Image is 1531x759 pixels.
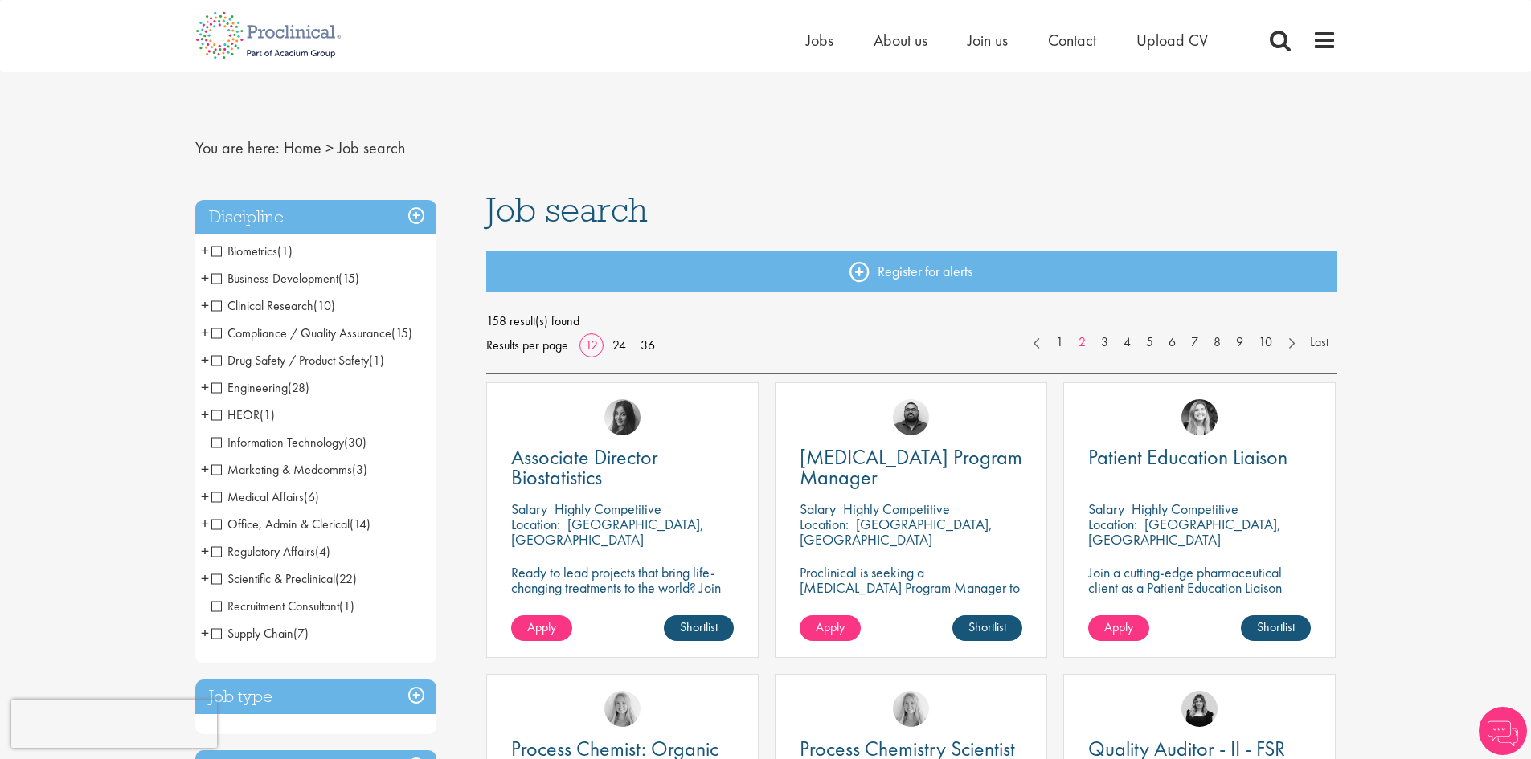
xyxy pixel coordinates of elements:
span: Recruitment Consultant [211,598,339,614]
span: About us [874,30,927,51]
span: (1) [260,406,275,423]
span: (15) [391,324,412,341]
p: Highly Competitive [555,500,661,518]
span: Apply [527,618,556,635]
span: Clinical Research [211,297,335,314]
a: Contact [1048,30,1096,51]
a: Patient Education Liaison [1088,447,1311,467]
span: Business Development [211,270,338,287]
span: Office, Admin & Clerical [211,516,350,533]
a: 1 [1048,333,1071,352]
span: [MEDICAL_DATA] Program Manager [800,443,1022,491]
span: + [201,621,209,645]
span: (4) [315,543,330,560]
span: Job search [486,188,648,231]
span: Regulatory Affairs [211,543,330,560]
span: Information Technology [211,434,366,451]
a: Shortlist [1241,615,1311,641]
p: Join a cutting-edge pharmaceutical client as a Patient Education Liaison (PEL) where your precisi... [1088,565,1311,641]
span: (1) [277,243,293,259]
a: 10 [1251,333,1280,352]
span: (7) [293,625,309,642]
p: Highly Competitive [1132,500,1238,518]
p: [GEOGRAPHIC_DATA], [GEOGRAPHIC_DATA] [511,515,704,549]
span: Engineering [211,379,288,396]
span: HEOR [211,406,260,423]
a: Associate Director Biostatistics [511,447,734,488]
a: Process Chemistry Scientist [800,739,1022,759]
span: Associate Director Biostatistics [511,443,658,491]
img: Chatbot [1479,707,1527,755]
span: + [201,539,209,563]
span: Medical Affairs [211,488,319,505]
span: Engineering [211,379,309,396]
span: + [201,239,209,263]
a: 24 [607,337,632,353]
span: Medical Affairs [211,488,304,505]
span: + [201,457,209,481]
p: [GEOGRAPHIC_DATA], [GEOGRAPHIC_DATA] [1088,515,1281,549]
img: Shannon Briggs [893,691,929,727]
span: Clinical Research [211,297,313,314]
span: (30) [344,434,366,451]
a: 6 [1161,333,1184,352]
a: Join us [968,30,1008,51]
span: Recruitment Consultant [211,598,354,614]
span: Drug Safety / Product Safety [211,352,384,369]
span: + [201,266,209,290]
span: Location: [511,515,560,533]
span: Salary [1088,500,1124,518]
span: You are here: [195,137,280,158]
span: + [201,512,209,536]
h3: Job type [195,679,436,714]
span: Marketing & Medcomms [211,461,367,478]
span: Business Development [211,270,359,287]
span: Results per page [486,333,568,357]
a: Ashley Bennett [893,399,929,435]
span: Salary [511,500,547,518]
p: Proclinical is seeking a [MEDICAL_DATA] Program Manager to join our client's team for an exciting... [800,565,1022,656]
a: Register for alerts [486,251,1337,292]
img: Molly Colclough [1181,691,1218,727]
a: Apply [1088,615,1149,641]
p: Highly Competitive [843,500,950,518]
a: 8 [1206,333,1229,352]
span: Apply [816,618,845,635]
h3: Discipline [195,200,436,235]
p: Ready to lead projects that bring life-changing treatments to the world? Join our client at the f... [511,565,734,641]
span: Scientific & Preclinical [211,570,357,587]
span: Patient Education Liaison [1088,443,1287,471]
span: Drug Safety / Product Safety [211,352,369,369]
a: Apply [800,615,861,641]
a: 9 [1228,333,1251,352]
a: Apply [511,615,572,641]
span: (1) [339,598,354,614]
span: (22) [335,570,357,587]
span: + [201,348,209,372]
a: Shortlist [664,615,734,641]
span: (3) [352,461,367,478]
span: + [201,293,209,317]
span: + [201,402,209,426]
img: Shannon Briggs [604,691,641,727]
span: Location: [1088,515,1137,533]
span: (6) [304,488,319,505]
a: Upload CV [1136,30,1208,51]
span: HEOR [211,406,275,423]
span: > [325,137,334,158]
span: (28) [288,379,309,396]
img: Heidi Hennigan [604,399,641,435]
a: 3 [1093,333,1116,352]
a: [MEDICAL_DATA] Program Manager [800,447,1022,488]
span: 158 result(s) found [486,309,1337,333]
a: breadcrumb link [284,137,321,158]
span: (10) [313,297,335,314]
span: Biometrics [211,243,277,259]
a: Shortlist [952,615,1022,641]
